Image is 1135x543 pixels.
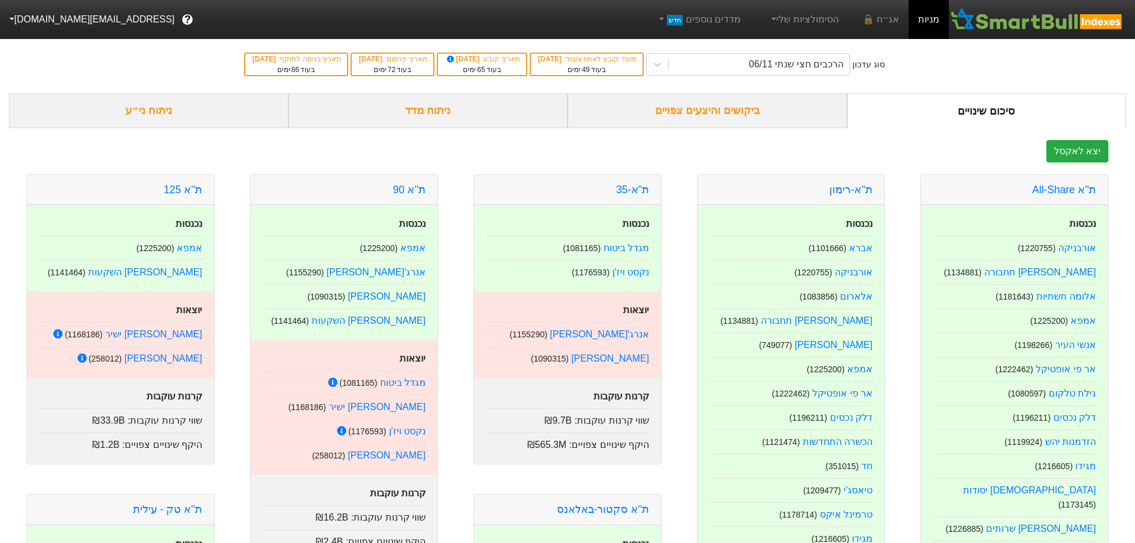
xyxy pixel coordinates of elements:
[1004,437,1042,447] small: ( 1119924 )
[400,353,426,363] strong: יוצאות
[252,55,278,63] span: [DATE]
[986,524,1096,534] a: [PERSON_NAME] שרותים
[531,354,569,363] small: ( 1090315 )
[612,267,650,277] a: נקסט ויז'ן
[825,461,858,471] small: ( 351015 )
[359,55,384,63] span: [DATE]
[794,340,873,350] a: [PERSON_NAME]
[262,505,426,525] div: שווי קרנות עוקבות :
[1049,388,1096,398] a: גילת טלקום
[623,305,649,315] strong: יוצאות
[445,55,482,63] span: [DATE]
[622,219,649,229] strong: נכנסות
[538,55,563,63] span: [DATE]
[133,503,202,515] a: ת''א טק - עילית
[820,509,873,519] a: טרמינל איקס
[177,243,202,253] a: אמפא
[807,365,845,374] small: ( 1225200 )
[288,93,568,128] div: ניתוח מדד
[812,388,873,398] a: אר פי אופטיקל
[1053,412,1096,422] a: דלק נכסים
[137,243,174,253] small: ( 1225200 )
[510,330,547,339] small: ( 1155290 )
[360,243,398,253] small: ( 1225200 )
[164,184,202,196] a: ת''א 125
[147,391,202,401] strong: קרנות עוקבות
[809,243,847,253] small: ( 1101666 )
[794,268,832,277] small: ( 1220755 )
[1030,316,1068,326] small: ( 1225200 )
[772,389,810,398] small: ( 1222462 )
[370,488,426,498] strong: קרנות עוקבות
[388,66,395,74] span: 72
[65,330,103,339] small: ( 1168186 )
[861,461,873,471] a: חד
[557,503,649,515] a: ת''א סקטור-באלאנס
[582,66,589,74] span: 49
[764,8,844,31] a: הסימולציות שלי
[380,378,426,388] a: מגדל ביטוח
[251,64,341,75] div: בעוד ימים
[1071,316,1096,326] a: אמפא
[184,12,191,28] span: ?
[1018,243,1056,253] small: ( 1220755 )
[944,268,982,277] small: ( 1134881 )
[762,437,800,447] small: ( 1121474 )
[779,510,817,519] small: ( 1178714 )
[852,58,885,71] div: סוג עדכון
[563,243,601,253] small: ( 1081165 )
[761,316,873,326] a: [PERSON_NAME] תחבורה
[995,292,1033,301] small: ( 1181643 )
[1075,461,1096,471] a: מגידו
[803,437,873,447] a: הכשרה התחדשות
[307,292,345,301] small: ( 1090315 )
[1069,219,1096,229] strong: נכנסות
[594,391,649,401] strong: קרנות עוקבות
[829,184,873,196] a: ת''א-רימון
[477,66,485,74] span: 65
[544,415,572,425] span: ₪9.7B
[616,184,649,196] a: ת"א-35
[312,451,345,460] small: ( 258012 )
[844,485,873,495] a: טיאסג'י
[571,353,649,363] a: [PERSON_NAME]
[105,329,202,339] a: [PERSON_NAME] ישיר
[537,54,636,64] div: מועד קובע לאחוז ציבור :
[286,268,324,277] small: ( 1155290 )
[527,440,566,450] span: ₪565.3M
[124,353,202,363] a: [PERSON_NAME]
[358,54,427,64] div: תאריך פרסום :
[800,292,838,301] small: ( 1083856 )
[88,267,202,277] a: [PERSON_NAME] השקעות
[995,365,1033,374] small: ( 1222462 )
[176,305,202,315] strong: יוצאות
[963,485,1096,495] a: [DEMOGRAPHIC_DATA] יסודות
[39,433,202,452] div: היקף שינויים צפויים :
[1036,291,1096,301] a: אלומה תשתיות
[176,219,202,229] strong: נכנסות
[251,54,341,64] div: תאריך כניסה לתוקף :
[444,64,520,75] div: בעוד ימים
[89,354,122,363] small: ( 258012 )
[984,267,1096,277] a: [PERSON_NAME] תחבורה
[789,413,827,422] small: ( 1196211 )
[393,184,426,196] a: ת''א 90
[326,267,426,277] a: אנרג'[PERSON_NAME]
[389,426,426,436] a: נקסט ויז'ן
[291,66,299,74] span: 86
[9,93,288,128] div: ניתוח ני״ע
[1013,413,1050,422] small: ( 1196211 )
[846,219,873,229] strong: נכנסות
[949,8,1126,31] img: SmartBull
[339,378,377,388] small: ( 1081165 )
[329,402,426,412] a: [PERSON_NAME] ישיר
[840,291,873,301] a: אלארום
[92,415,125,425] span: ₪33.9B
[348,291,426,301] a: [PERSON_NAME]
[348,450,426,460] a: [PERSON_NAME]
[1058,243,1096,253] a: אורבניקה
[1032,184,1096,196] a: ת''א All-Share
[1046,140,1108,162] button: יצא לאקסל
[847,364,873,374] a: אמפא
[721,316,758,326] small: ( 1134881 )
